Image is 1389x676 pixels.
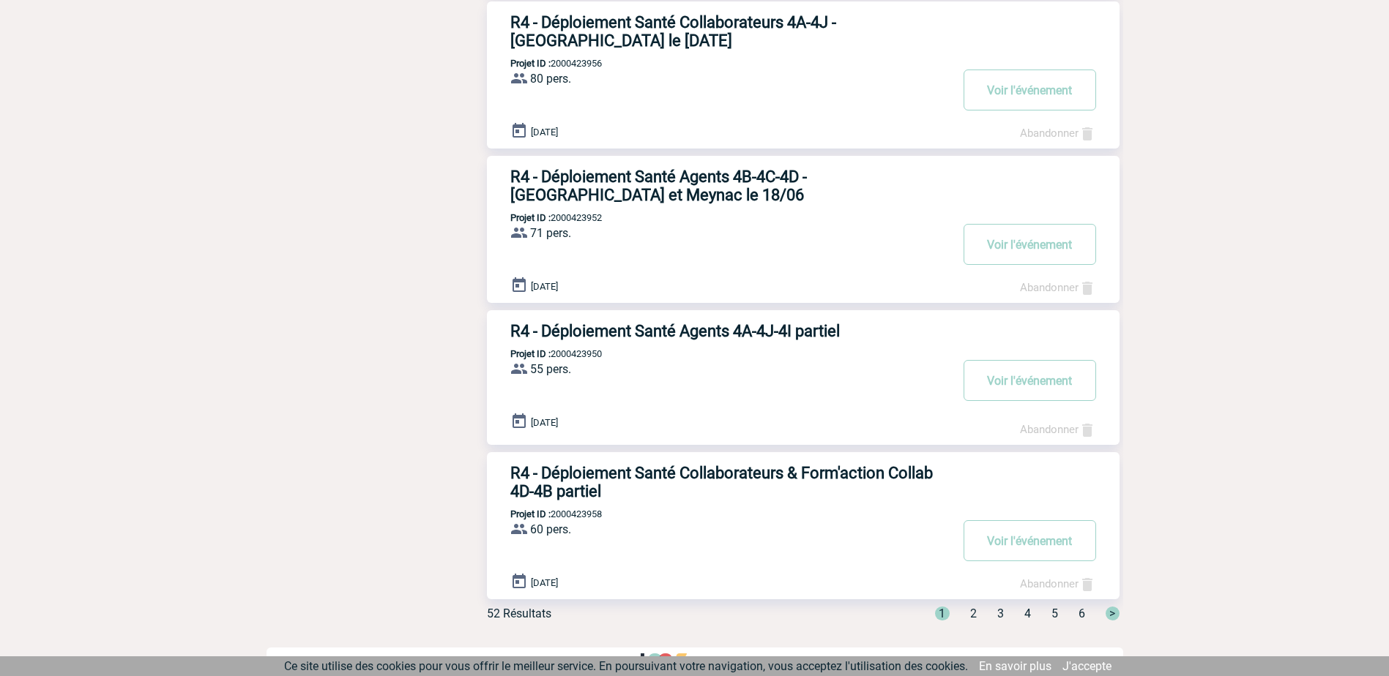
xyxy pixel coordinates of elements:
a: R4 - Déploiement Santé Agents 4A-4J-4I partiel [487,322,1120,340]
div: 52 Résultats [487,606,551,620]
span: > [1106,606,1120,620]
span: 6 [1079,606,1085,620]
button: Voir l'événement [964,224,1096,265]
span: 71 pers. [530,226,571,240]
button: Voir l'événement [964,70,1096,110]
img: http://www.idealmeetingsevents.fr/ [641,653,686,671]
h3: R4 - Déploiement Santé Collaborateurs 4A-4J - [GEOGRAPHIC_DATA] le [DATE] [510,13,950,50]
b: Projet ID : [510,58,551,69]
span: 55 pers. [530,362,571,376]
a: R4 - Déploiement Santé Collaborateurs & Form'action Collab 4D-4B partiel [487,464,1120,500]
span: 5 [1051,606,1058,620]
a: R4 - Déploiement Santé Collaborateurs 4A-4J - [GEOGRAPHIC_DATA] le [DATE] [487,13,1120,50]
span: [DATE] [531,577,558,588]
b: Projet ID : [510,348,551,359]
a: FAQ [589,654,641,668]
h3: R4 - Déploiement Santé Agents 4B-4C-4D - [GEOGRAPHIC_DATA] et Meynac le 18/06 [510,168,950,204]
p: 2000423958 [487,508,602,519]
p: 2000423956 [487,58,602,69]
span: 1 [935,606,950,620]
span: [DATE] [531,281,558,292]
a: Abandonner [1020,281,1096,294]
span: 80 pers. [530,72,571,86]
a: R4 - Déploiement Santé Agents 4B-4C-4D - [GEOGRAPHIC_DATA] et Meynac le 18/06 [487,168,1120,204]
span: 60 pers. [530,522,571,536]
span: 2 [970,606,977,620]
a: Abandonner [1020,127,1096,140]
a: Abandonner [1020,577,1096,590]
p: 2000423950 [487,348,602,359]
span: 3 [997,606,1004,620]
h3: R4 - Déploiement Santé Agents 4A-4J-4I partiel [510,322,950,340]
a: Abandonner [1020,423,1096,436]
a: J'accepte [1062,659,1111,673]
h3: R4 - Déploiement Santé Collaborateurs & Form'action Collab 4D-4B partiel [510,464,950,500]
button: Voir l'événement [964,520,1096,561]
span: [DATE] [531,417,558,428]
a: En savoir plus [979,659,1051,673]
span: Ce site utilise des cookies pour vous offrir le meilleur service. En poursuivant votre navigation... [284,659,968,673]
p: 2000423952 [487,212,602,223]
button: Voir l'événement [964,360,1096,401]
span: 4 [1024,606,1031,620]
b: Projet ID : [510,508,551,519]
span: [DATE] [531,127,558,138]
b: Projet ID : [510,212,551,223]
